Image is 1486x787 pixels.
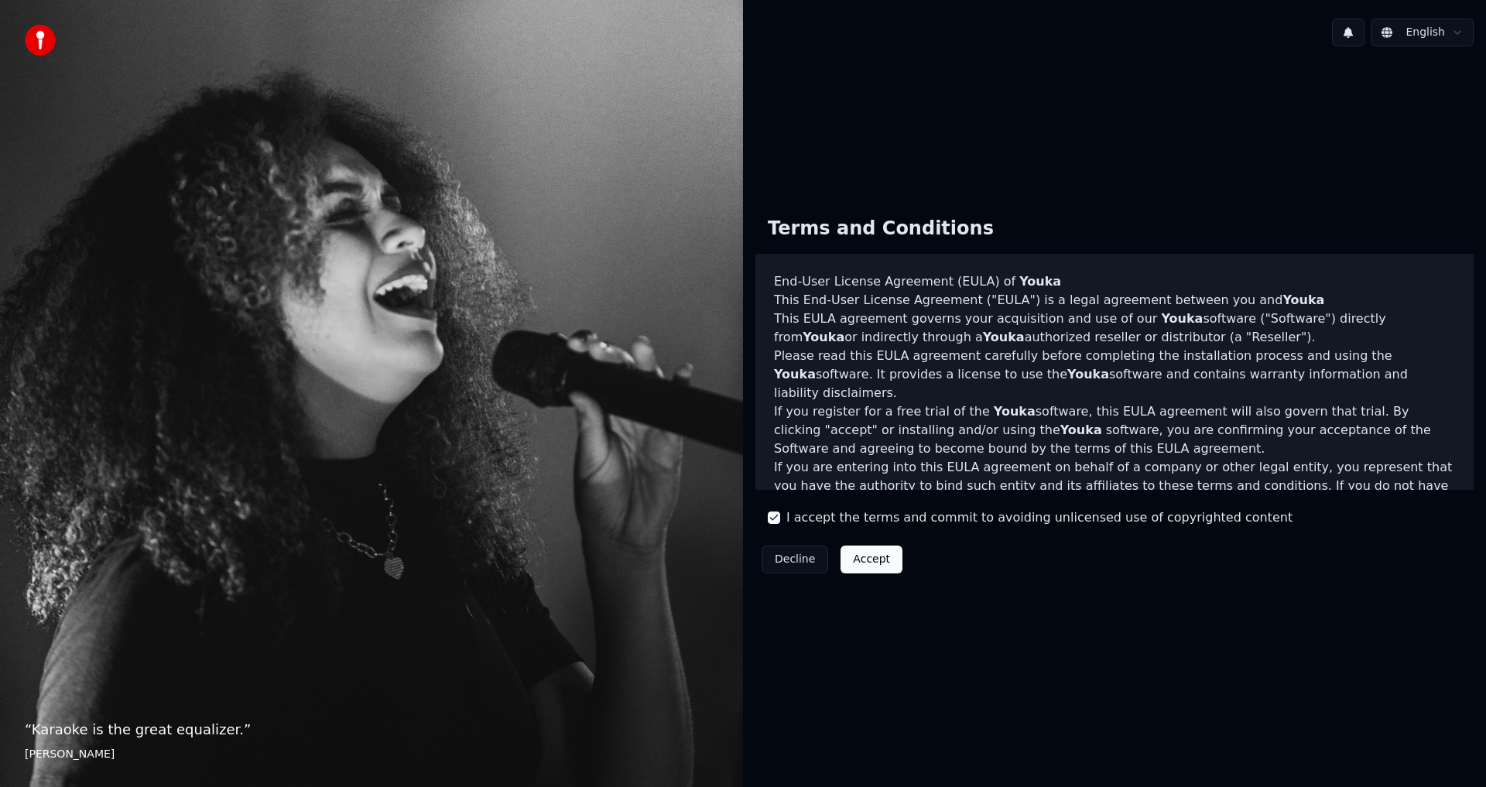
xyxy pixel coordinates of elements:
[1067,367,1109,382] span: Youka
[774,347,1455,402] p: Please read this EULA agreement carefully before completing the installation process and using th...
[1282,293,1324,307] span: Youka
[1060,423,1102,437] span: Youka
[786,508,1293,527] label: I accept the terms and commit to avoiding unlicensed use of copyrighted content
[841,546,902,573] button: Accept
[803,330,844,344] span: Youka
[25,747,718,762] footer: [PERSON_NAME]
[774,310,1455,347] p: This EULA agreement governs your acquisition and use of our software ("Software") directly from o...
[762,546,828,573] button: Decline
[25,25,56,56] img: youka
[774,272,1455,291] h3: End-User License Agreement (EULA) of
[774,291,1455,310] p: This End-User License Agreement ("EULA") is a legal agreement between you and
[774,458,1455,532] p: If you are entering into this EULA agreement on behalf of a company or other legal entity, you re...
[755,204,1006,254] div: Terms and Conditions
[994,404,1036,419] span: Youka
[774,402,1455,458] p: If you register for a free trial of the software, this EULA agreement will also govern that trial...
[774,367,816,382] span: Youka
[1019,274,1061,289] span: Youka
[983,330,1025,344] span: Youka
[1161,311,1203,326] span: Youka
[25,719,718,741] p: “ Karaoke is the great equalizer. ”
